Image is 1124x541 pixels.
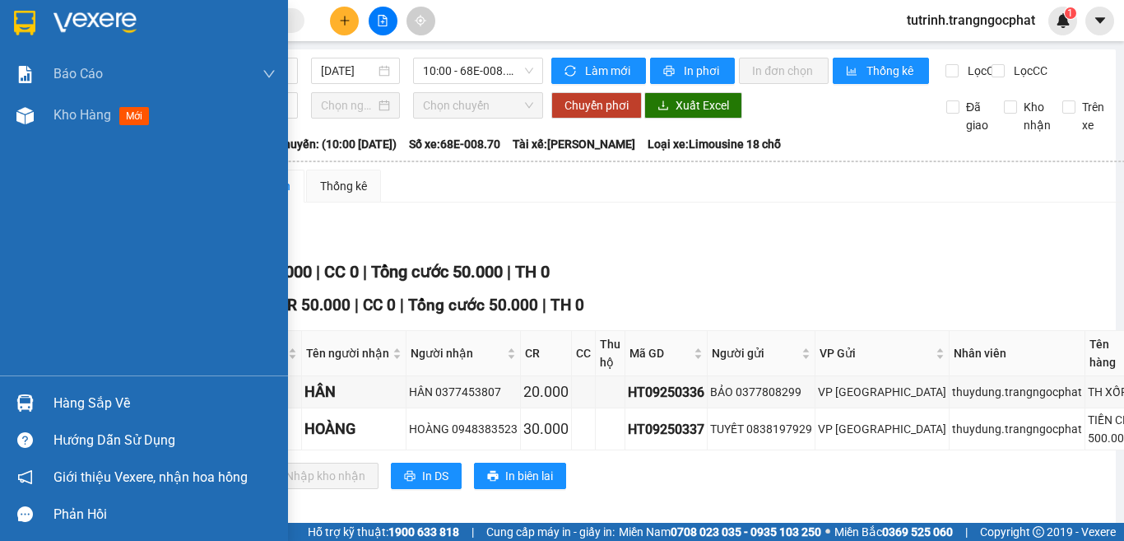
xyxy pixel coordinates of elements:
[53,107,111,123] span: Kho hàng
[302,408,406,450] td: HOÀNG
[644,92,742,119] button: downloadXuất Excel
[572,331,596,376] th: CC
[16,66,34,83] img: solution-icon
[894,10,1048,30] span: tutrinh.trangngocphat
[474,463,566,489] button: printerIn biên lai
[320,177,367,195] div: Thống kê
[625,376,708,408] td: HT09250336
[17,506,33,522] span: message
[585,62,633,80] span: Làm mới
[676,96,729,114] span: Xuất Excel
[1033,526,1044,538] span: copyright
[391,463,462,489] button: printerIn DS
[710,383,812,401] div: BẢO 0377808299
[515,262,550,282] span: TH 0
[507,262,511,282] span: |
[53,63,103,84] span: Báo cáo
[53,391,276,416] div: Hàng sắp về
[648,135,781,153] span: Loại xe: Limousine 18 chỗ
[1093,13,1108,28] span: caret-down
[339,15,351,26] span: plus
[304,417,403,441] div: HOÀNG
[276,135,397,153] span: Chuyến: (10:00 [DATE])
[304,380,403,403] div: HÂN
[302,376,406,408] td: HÂN
[277,296,351,315] span: CR 50.000
[523,380,569,403] div: 20.000
[1056,13,1071,28] img: icon-new-feature
[521,331,572,376] th: CR
[712,344,798,362] span: Người gửi
[505,467,553,485] span: In biên lai
[53,502,276,527] div: Phản hồi
[423,58,533,83] span: 10:00 - 68E-008.70
[1067,7,1073,19] span: 1
[961,62,1004,80] span: Lọc CR
[119,107,149,125] span: mới
[542,296,546,315] span: |
[371,262,503,282] span: Tổng cước 50.000
[523,417,569,441] div: 30.000
[1065,7,1076,19] sup: 1
[818,420,946,438] div: VP [GEOGRAPHIC_DATA]
[411,344,504,362] span: Người nhận
[950,331,1085,376] th: Nhân viên
[409,420,518,438] div: HOÀNG 0948383523
[471,523,474,541] span: |
[321,96,375,114] input: Chọn ngày
[369,7,397,35] button: file-add
[363,296,396,315] span: CC 0
[663,65,677,78] span: printer
[404,470,416,483] span: printer
[551,58,646,84] button: syncLàm mới
[487,470,499,483] span: printer
[415,15,426,26] span: aim
[629,344,690,362] span: Mã GD
[17,469,33,485] span: notification
[650,58,735,84] button: printerIn phơi
[17,432,33,448] span: question-circle
[625,408,708,450] td: HT09250337
[330,7,359,35] button: plus
[321,62,375,80] input: 14/09/2025
[619,523,821,541] span: Miền Nam
[306,344,389,362] span: Tên người nhận
[388,525,459,539] strong: 1900 633 818
[820,344,932,362] span: VP Gửi
[684,62,722,80] span: In phơi
[422,467,448,485] span: In DS
[834,523,953,541] span: Miền Bắc
[965,523,968,541] span: |
[262,68,276,81] span: down
[1017,98,1057,134] span: Kho nhận
[952,420,1082,438] div: thuydung.trangngocphat
[16,394,34,412] img: warehouse-icon
[377,15,388,26] span: file-add
[308,523,459,541] span: Hỗ trợ kỹ thuật:
[16,107,34,124] img: warehouse-icon
[551,92,642,119] button: Chuyển phơi
[628,382,704,403] div: HT09250336
[1007,62,1050,80] span: Lọc CC
[657,100,669,113] span: download
[550,296,584,315] span: TH 0
[815,376,950,408] td: VP Hà Tiên
[1075,98,1111,134] span: Trên xe
[1085,7,1114,35] button: caret-down
[710,420,812,438] div: TUYẾT 0838197929
[815,408,950,450] td: VP Hà Tiên
[671,525,821,539] strong: 0708 023 035 - 0935 103 250
[486,523,615,541] span: Cung cấp máy in - giấy in:
[952,383,1082,401] div: thuydung.trangngocphat
[513,135,635,153] span: Tài xế: [PERSON_NAME]
[882,525,953,539] strong: 0369 525 060
[363,262,367,282] span: |
[833,58,929,84] button: bar-chartThống kê
[408,296,538,315] span: Tổng cước 50.000
[400,296,404,315] span: |
[53,428,276,453] div: Hướng dẫn sử dụng
[324,262,359,282] span: CC 0
[866,62,916,80] span: Thống kê
[825,529,830,535] span: ⚪️
[818,383,946,401] div: VP [GEOGRAPHIC_DATA]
